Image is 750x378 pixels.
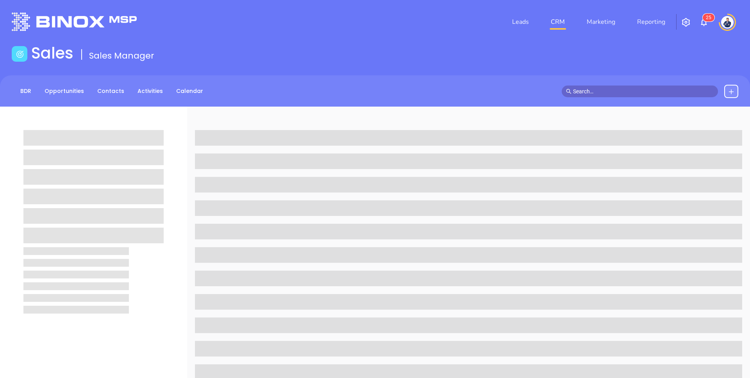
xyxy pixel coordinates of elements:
[584,14,618,30] a: Marketing
[31,44,73,62] h1: Sales
[93,85,129,98] a: Contacts
[566,89,571,94] span: search
[40,85,89,98] a: Opportunities
[709,15,711,20] span: 5
[573,87,714,96] input: Search…
[133,85,168,98] a: Activities
[634,14,668,30] a: Reporting
[509,14,532,30] a: Leads
[171,85,208,98] a: Calendar
[721,16,734,29] img: user
[706,15,709,20] span: 2
[12,12,137,31] img: logo
[681,18,691,27] img: iconSetting
[703,14,714,21] sup: 25
[89,50,154,62] span: Sales Manager
[699,18,709,27] img: iconNotification
[548,14,568,30] a: CRM
[16,85,36,98] a: BDR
